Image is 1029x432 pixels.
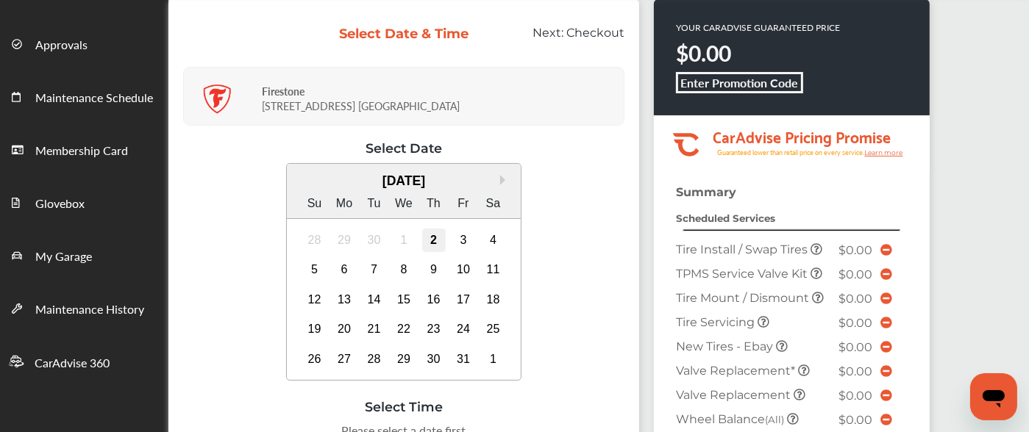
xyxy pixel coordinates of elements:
[482,258,505,281] div: Choose Saturday, October 11th, 2025
[363,317,386,341] div: Choose Tuesday, October 21st, 2025
[839,340,873,354] span: $0.00
[765,414,784,425] small: (All)
[392,258,416,281] div: Choose Wednesday, October 8th, 2025
[1,70,168,123] a: Maintenance Schedule
[299,225,508,374] div: month 2025-10
[452,288,475,312] div: Choose Friday, October 17th, 2025
[35,195,85,214] span: Glovebox
[676,21,840,34] p: YOUR CARADVISE GUARANTEED PRICE
[303,348,327,371] div: Choose Sunday, October 26th, 2025
[676,412,787,426] span: Wheel Balance
[839,267,873,281] span: $0.00
[839,413,873,427] span: $0.00
[1,228,168,281] a: My Garage
[422,288,446,312] div: Choose Thursday, October 16th, 2025
[363,192,386,215] div: Tu
[452,228,475,252] div: Choose Friday, October 3rd, 2025
[303,228,327,252] div: Not available Sunday, September 28th, 2025
[839,316,873,330] span: $0.00
[332,258,356,281] div: Choose Monday, October 6th, 2025
[676,242,811,256] span: Tire Install / Swap Tires
[35,354,110,373] span: CarAdvise 360
[262,84,305,98] strong: Firestone
[1,123,168,176] a: Membership Card
[676,315,758,329] span: Tire Servicing
[839,243,873,257] span: $0.00
[332,317,356,341] div: Choose Monday, October 20th, 2025
[422,348,446,371] div: Choose Thursday, October 30th, 2025
[303,317,327,341] div: Choose Sunday, October 19th, 2025
[500,175,510,185] button: Next Month
[676,212,775,224] strong: Scheduled Services
[35,89,153,108] span: Maintenance Schedule
[183,399,624,414] div: Select Time
[392,317,416,341] div: Choose Wednesday, October 22nd, 2025
[422,192,446,215] div: Th
[422,258,446,281] div: Choose Thursday, October 9th, 2025
[262,73,620,120] div: [STREET_ADDRESS] [GEOGRAPHIC_DATA]
[482,228,505,252] div: Choose Saturday, October 4th, 2025
[482,192,505,215] div: Sa
[303,288,327,312] div: Choose Sunday, October 12th, 2025
[1,17,168,70] a: Approvals
[392,348,416,371] div: Choose Wednesday, October 29th, 2025
[452,192,475,215] div: Fr
[676,388,794,402] span: Valve Replacement
[363,288,386,312] div: Choose Tuesday, October 14th, 2025
[287,173,521,189] div: [DATE]
[332,228,356,252] div: Not available Monday, September 29th, 2025
[332,192,356,215] div: Mo
[183,140,624,156] div: Select Date
[363,228,386,252] div: Not available Tuesday, September 30th, 2025
[392,228,416,252] div: Not available Wednesday, October 1st, 2025
[303,192,327,215] div: Su
[681,74,799,91] b: Enter Promotion Code
[35,248,92,267] span: My Garage
[482,288,505,312] div: Choose Saturday, October 18th, 2025
[566,26,624,40] span: Checkout
[482,348,505,371] div: Choose Saturday, November 1st, 2025
[676,267,811,281] span: TPMS Service Valve Kit
[422,228,446,252] div: Choose Thursday, October 2nd, 2025
[452,258,475,281] div: Choose Friday, October 10th, 2025
[970,373,1017,420] iframe: Button to launch messaging window
[482,317,505,341] div: Choose Saturday, October 25th, 2025
[202,84,232,114] img: logo-firestone.png
[713,123,891,149] tspan: CarAdvise Pricing Promise
[839,389,873,403] span: $0.00
[452,348,475,371] div: Choose Friday, October 31st, 2025
[392,192,416,215] div: We
[481,26,636,54] div: Next:
[864,148,903,156] tspan: Learn more
[717,148,864,157] tspan: Guaranteed lower than retail price on every service.
[422,317,446,341] div: Choose Thursday, October 23rd, 2025
[35,36,88,55] span: Approvals
[392,288,416,312] div: Choose Wednesday, October 15th, 2025
[338,26,470,42] div: Select Date & Time
[676,339,776,353] span: New Tires - Ebay
[452,317,475,341] div: Choose Friday, October 24th, 2025
[676,364,798,378] span: Valve Replacement*
[1,281,168,334] a: Maintenance History
[363,258,386,281] div: Choose Tuesday, October 7th, 2025
[676,291,812,305] span: Tire Mount / Dismount
[839,364,873,378] span: $0.00
[676,185,736,199] strong: Summary
[363,348,386,371] div: Choose Tuesday, October 28th, 2025
[839,292,873,306] span: $0.00
[332,348,356,371] div: Choose Monday, October 27th, 2025
[35,142,128,161] span: Membership Card
[35,300,144,320] span: Maintenance History
[676,37,731,68] strong: $0.00
[303,258,327,281] div: Choose Sunday, October 5th, 2025
[1,176,168,228] a: Glovebox
[332,288,356,312] div: Choose Monday, October 13th, 2025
